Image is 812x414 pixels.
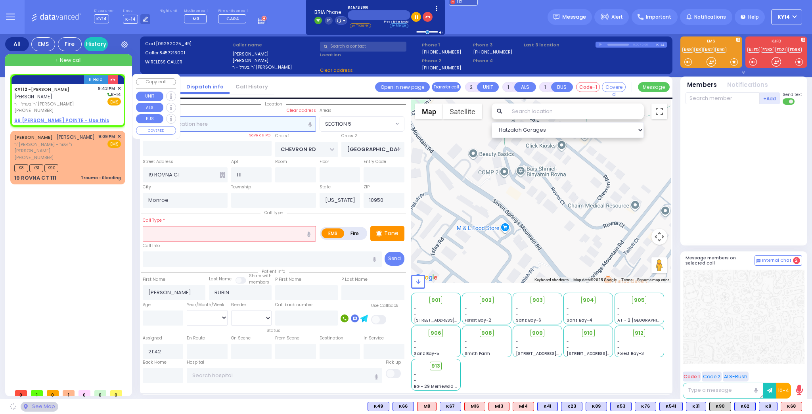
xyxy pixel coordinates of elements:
[465,351,490,356] span: Smith Farm
[513,402,534,411] div: ALS
[686,255,755,266] h5: Message members on selected call
[123,15,138,24] span: K-14
[440,402,461,411] div: BLS
[516,351,591,356] span: [STREET_ADDRESS][PERSON_NAME]
[364,184,370,190] label: ZIP
[617,317,676,323] span: AT - 2 [GEOGRAPHIC_DATA]
[231,159,238,165] label: Apt
[314,9,347,16] span: BRIA Phone
[14,134,53,140] a: [PERSON_NAME]
[567,339,569,345] span: -
[651,257,667,273] button: Drag Pegman onto the map to open Street View
[232,42,317,48] label: Caller name
[776,383,791,399] button: 10-4
[57,134,95,140] span: [PERSON_NAME]
[562,13,586,21] span: Message
[415,103,443,119] button: Show street map
[610,402,632,411] div: BLS
[110,99,119,105] u: EMS
[524,42,596,48] label: Last 3 location
[759,402,778,411] div: K8
[231,302,246,308] label: Gender
[31,390,43,396] span: 1
[44,164,58,172] span: K90
[488,402,509,411] div: M13
[341,276,368,283] label: P Last Name
[651,103,667,119] button: Toggle fullscreen view
[220,172,225,178] span: Other building occupants
[320,42,406,52] input: Search a contact
[368,402,389,411] div: K49
[143,184,151,190] label: City
[635,329,643,337] span: 912
[14,154,54,161] span: [PHONE_NUMBER]
[145,40,230,47] label: Cad:
[275,133,289,139] label: Cross 1
[431,296,440,304] span: 901
[687,80,717,90] button: Members
[422,57,470,64] span: Phone 2
[258,268,289,274] span: Patient info
[748,13,759,21] span: Help
[414,311,416,317] span: -
[464,402,485,411] div: M16
[275,302,313,308] label: Call back number
[414,345,416,351] span: -
[348,6,410,10] span: 8457213001
[262,328,284,333] span: Status
[322,228,345,238] label: EMS
[14,117,109,124] u: 66 [PERSON_NAME] POINTE - Use this
[413,272,439,283] a: Open this area in Google Maps (opens a new window)
[143,217,165,224] label: Call Type *
[143,116,316,131] input: Search location here
[110,390,122,396] span: 0
[422,49,461,55] label: [PHONE_NUMBER]
[723,372,749,381] button: ALS-Rush
[422,65,461,71] label: [PHONE_NUMBER]
[443,103,482,119] button: Show satellite imagery
[551,82,573,92] button: BUS
[81,175,121,181] div: Trauma - Bleeding
[694,47,703,53] a: K8
[14,164,28,172] span: K8
[553,14,559,20] img: message.svg
[703,47,714,53] a: K62
[14,141,96,154] span: ר' [PERSON_NAME] - ר' אשר [PERSON_NAME]
[781,402,802,411] div: K68
[465,305,467,311] span: -
[656,42,667,48] div: K-14
[187,368,382,383] input: Search hospital
[567,351,642,356] span: [STREET_ADDRESS][PERSON_NAME]
[761,47,774,53] a: FD83
[440,402,461,411] div: K67
[473,49,512,55] label: [PHONE_NUMBER]
[561,402,582,411] div: K23
[413,272,439,283] img: Google
[232,51,317,57] label: [PERSON_NAME]
[344,228,366,238] label: Fire
[414,372,416,378] span: -
[393,402,414,411] div: BLS
[287,107,316,114] label: Clear address
[516,317,541,323] span: Sanz Bay-6
[21,402,58,412] div: See map
[488,402,509,411] div: ALS
[586,402,607,411] div: BLS
[756,259,760,263] img: comment-alt.png
[143,335,162,341] label: Assigned
[414,317,489,323] span: [STREET_ADDRESS][PERSON_NAME]
[14,107,54,113] span: [PHONE_NUMBER]
[745,39,807,45] label: KJFD
[117,85,121,92] span: ✕
[84,37,108,51] a: History
[31,12,84,22] img: Logo
[14,93,52,100] span: [PERSON_NAME]
[473,57,521,64] span: Phone 4
[635,402,656,411] div: BLS
[117,133,121,140] span: ✕
[431,329,441,337] span: 906
[143,276,165,283] label: First Name
[15,390,27,396] span: 0
[417,402,437,411] div: M8
[230,83,274,90] a: Call History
